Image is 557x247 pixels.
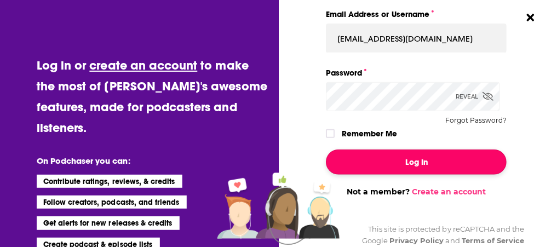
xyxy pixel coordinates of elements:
input: Email Address or Username [326,24,507,53]
div: Not a member? [326,187,507,197]
li: On Podchaser you can: [37,156,256,166]
label: Password [326,66,507,80]
label: Remember Me [342,127,397,141]
button: Log In [326,150,507,175]
button: Close Button [520,7,541,28]
li: Contribute ratings, reviews, & credits [37,175,183,188]
a: Create an account [412,187,486,197]
label: Email Address or Username [326,7,507,21]
a: Terms of Service [462,236,525,245]
a: create an account [89,58,197,73]
li: Follow creators, podcasts, and friends [37,196,187,209]
button: Forgot Password? [445,117,507,124]
div: Reveal [456,82,493,111]
a: Privacy Policy [389,236,444,245]
li: Get alerts for new releases & credits [37,216,180,229]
